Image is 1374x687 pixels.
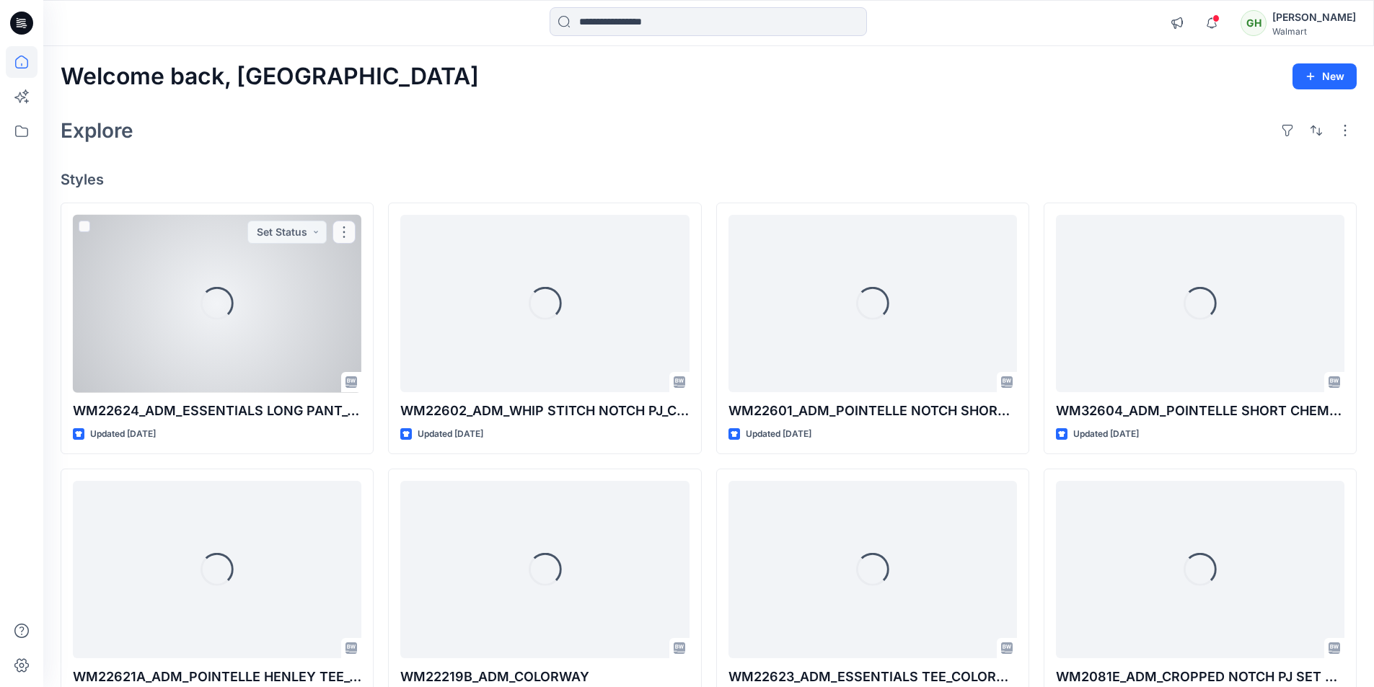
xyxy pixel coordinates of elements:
[418,427,483,442] p: Updated [DATE]
[1241,10,1267,36] div: GH
[400,401,689,421] p: WM22602_ADM_WHIP STITCH NOTCH PJ_COLORWAY
[1272,26,1356,37] div: Walmart
[728,667,1017,687] p: WM22623_ADM_ESSENTIALS TEE_COLORWAY
[90,427,156,442] p: Updated [DATE]
[61,171,1357,188] h4: Styles
[73,401,361,421] p: WM22624_ADM_ESSENTIALS LONG PANT_COLORWAY
[728,401,1017,421] p: WM22601_ADM_POINTELLE NOTCH SHORTIE_COLORWAY
[1292,63,1357,89] button: New
[400,667,689,687] p: WM22219B_ADM_COLORWAY
[1056,401,1344,421] p: WM32604_ADM_POINTELLE SHORT CHEMISE_COLORWAY
[1272,9,1356,26] div: [PERSON_NAME]
[1073,427,1139,442] p: Updated [DATE]
[73,667,361,687] p: WM22621A_ADM_POINTELLE HENLEY TEE_COLORWAY
[746,427,811,442] p: Updated [DATE]
[61,63,479,90] h2: Welcome back, [GEOGRAPHIC_DATA]
[1056,667,1344,687] p: WM2081E_ADM_CROPPED NOTCH PJ SET w/ STRAIGHT HEM TOP_COLORWAY
[61,119,133,142] h2: Explore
